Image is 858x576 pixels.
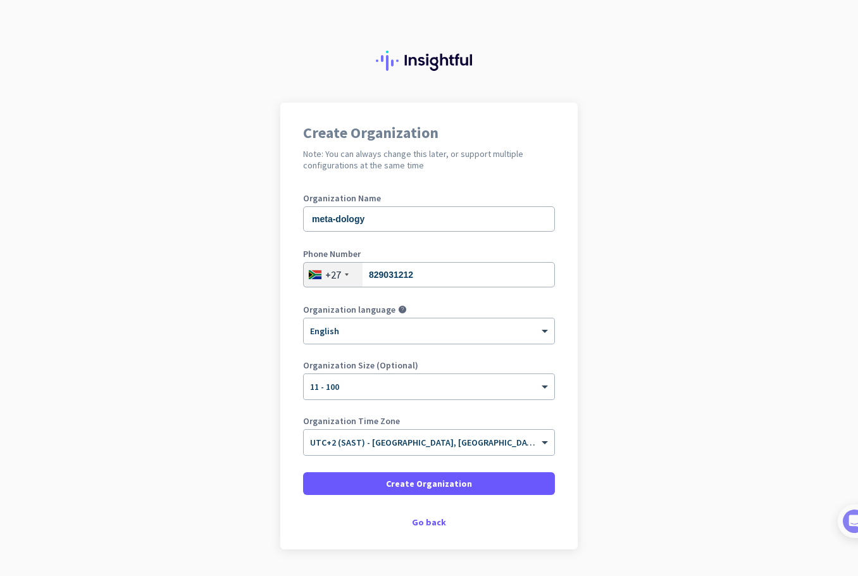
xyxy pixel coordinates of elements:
[303,148,555,171] h2: Note: You can always change this later, or support multiple configurations at the same time
[386,477,472,490] span: Create Organization
[303,416,555,425] label: Organization Time Zone
[303,206,555,232] input: What is the name of your organization?
[303,472,555,495] button: Create Organization
[303,249,555,258] label: Phone Number
[303,361,555,370] label: Organization Size (Optional)
[303,194,555,203] label: Organization Name
[303,125,555,141] h1: Create Organization
[325,268,341,281] div: +27
[376,51,482,71] img: Insightful
[398,305,407,314] i: help
[303,518,555,527] div: Go back
[303,305,395,314] label: Organization language
[303,262,555,287] input: 10 123 4567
